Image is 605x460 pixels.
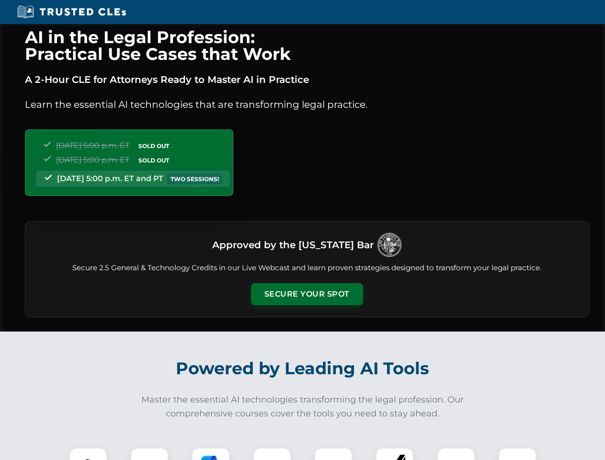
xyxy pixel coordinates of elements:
h2: Powered by Leading AI Tools [37,352,568,385]
span: [DATE] 5:00 p.m. ET [56,155,129,164]
h1: AI in the Legal Profession: Practical Use Cases that Work [25,29,589,62]
img: Trusted CLEs [14,5,129,19]
p: A 2-Hour CLE for Attorneys Ready to Master AI in Practice [25,72,589,87]
p: Master the essential AI technologies transforming the legal profession. Our comprehensive courses... [135,393,470,421]
span: SOLD OUT [135,155,172,165]
img: Logo [377,233,401,257]
p: Secure 2.5 General & Technology Credits in our Live Webcast and learn proven strategies designed ... [37,263,577,274]
span: [DATE] 5:00 p.m. ET [56,141,129,150]
button: Secure Your Spot [251,283,363,305]
p: Learn the essential AI technologies that are transforming legal practice. [25,97,589,112]
h3: Approved by the [US_STATE] Bar [212,236,374,253]
span: SOLD OUT [135,141,172,151]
